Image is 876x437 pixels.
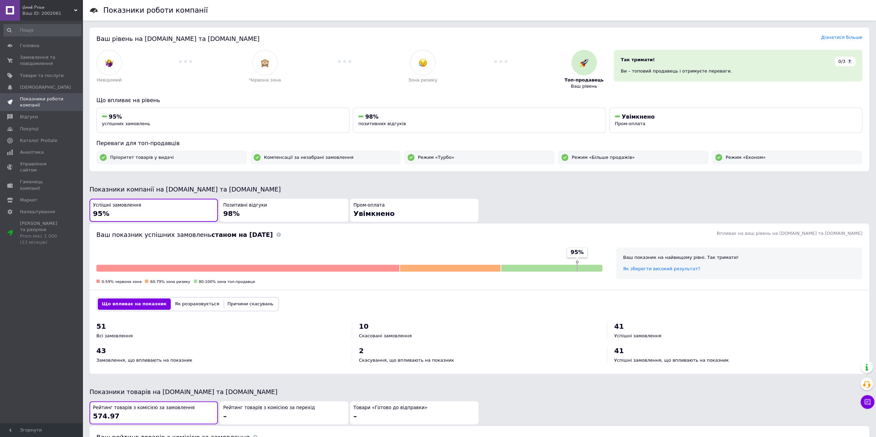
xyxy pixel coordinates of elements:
span: Топ-продавець [564,77,604,83]
span: Рейтинг товарів з комісією за замовлення [93,405,195,411]
span: Режим «Турбо» [418,154,454,161]
button: УвімкненоПром-оплата [609,108,862,133]
span: Успішні замовлення [614,333,661,338]
span: Управління сайтом [20,161,64,173]
button: Позитивні відгуки98% [220,199,348,222]
span: 95% [570,249,583,256]
img: :rocket: [580,58,588,67]
span: Пром-оплата [615,121,645,126]
span: Всі замовлення [96,333,133,338]
span: Гаманець компанії [20,179,64,191]
span: Показники товарів на [DOMAIN_NAME] та [DOMAIN_NAME] [89,388,277,395]
span: Пріоритет товарів у видачі [110,154,174,161]
button: 95%успішних замовлень [96,108,349,133]
span: Режим «Більше продажів» [572,154,635,161]
div: Prom мікс 1 000 (13 місяців) [20,233,64,245]
input: Пошук [3,24,81,36]
span: Ваш показник успішних замовлень [96,231,273,238]
span: Замовлення, що впливають на показник [96,358,192,363]
button: Успішні замовлення95% [89,199,218,222]
span: 98% [365,113,378,120]
span: Зона ризику [408,77,437,83]
span: Аналітика [20,149,44,155]
span: Впливає на ваш рівень на [DOMAIN_NAME] та [DOMAIN_NAME] [717,231,862,236]
span: Рейтинг товарів з комісією за перехід [223,405,315,411]
b: станом на [DATE] [211,231,273,238]
span: 𝓖𝓸𝓸𝓭 𝓟𝓻𝓲𝓬𝓮 [22,4,74,10]
span: – [353,412,357,420]
span: Увімкнено [622,113,655,120]
span: позитивних відгуків [358,121,406,126]
span: Червона зона [249,77,281,83]
span: 51 [96,322,106,330]
button: Рейтинг товарів з комісією за перехід– [220,401,348,424]
span: Переваги для топ-продавців [96,140,180,146]
span: Режим «Економ» [726,154,766,161]
span: Компенсації за незабрані замовлення [264,154,353,161]
span: 2 [359,347,364,355]
span: 0-59% червона зона [102,280,141,284]
span: Успішні замовлення, що впливають на показник [614,358,729,363]
div: Ви – топовий продавець і отримуєте переваги. [621,68,855,74]
img: :disappointed_relieved: [419,58,427,67]
h1: Показники роботи компанії [103,6,208,14]
span: Невідомий [97,77,122,83]
span: Показники компанії на [DOMAIN_NAME] та [DOMAIN_NAME] [89,186,281,193]
img: :woman-shrugging: [105,58,114,67]
span: [DEMOGRAPHIC_DATA] [20,84,71,90]
span: – [223,412,226,420]
span: Відгуки [20,114,38,120]
span: Ваш рівень [571,83,597,89]
span: 60-79% зона ризику [150,280,190,284]
button: Причини скасувань [223,298,277,309]
span: Увімкнено [353,209,395,218]
span: Успішні замовлення [93,202,141,209]
span: Показники роботи компанії [20,96,64,108]
button: Рейтинг товарів з комісією за замовлення574.97 [89,401,218,424]
span: успішних замовлень [102,121,150,126]
span: Замовлення та повідомлення [20,54,64,67]
a: Дізнатися більше [821,35,862,40]
span: Що впливає на рівень [96,97,160,103]
button: Чат з покупцем [861,395,874,409]
button: Як розраховується [171,298,223,309]
span: Скасування, що впливають на показник [359,358,454,363]
span: 80-100% зона топ-продавця [199,280,255,284]
span: Товари «Готово до відправки» [353,405,428,411]
span: Скасовані замовлення [359,333,412,338]
div: 0/3 [835,57,855,66]
span: [PERSON_NAME] та рахунки [20,220,64,245]
span: Налаштування [20,209,55,215]
span: Маркет [20,197,38,203]
img: :see_no_evil: [261,58,269,67]
a: Як зберегти високий результат? [623,266,700,271]
span: Товари та послуги [20,73,64,79]
button: Товари «Готово до відправки»– [350,401,478,424]
span: 41 [614,322,624,330]
span: Позитивні відгуки [223,202,267,209]
span: Так тримати! [621,57,655,62]
span: 98% [223,209,240,218]
span: 95% [93,209,109,218]
span: Головна [20,43,39,49]
span: Ваш рівень на [DOMAIN_NAME] та [DOMAIN_NAME] [96,35,260,42]
span: Пром-оплата [353,202,385,209]
span: 95% [109,113,122,120]
span: ? [847,59,852,64]
div: Ваш показник на найвищому рівні. Так тримати! [623,254,855,261]
span: Покупці [20,126,39,132]
span: 43 [96,347,106,355]
span: 574.97 [93,412,119,420]
span: Каталог ProSale [20,138,57,144]
button: Що впливає на показник [98,298,171,309]
div: Ваш ID: 2002061 [22,10,83,17]
button: 98%позитивних відгуків [353,108,606,133]
span: 10 [359,322,369,330]
button: Пром-оплатаУвімкнено [350,199,478,222]
span: 41 [614,347,624,355]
